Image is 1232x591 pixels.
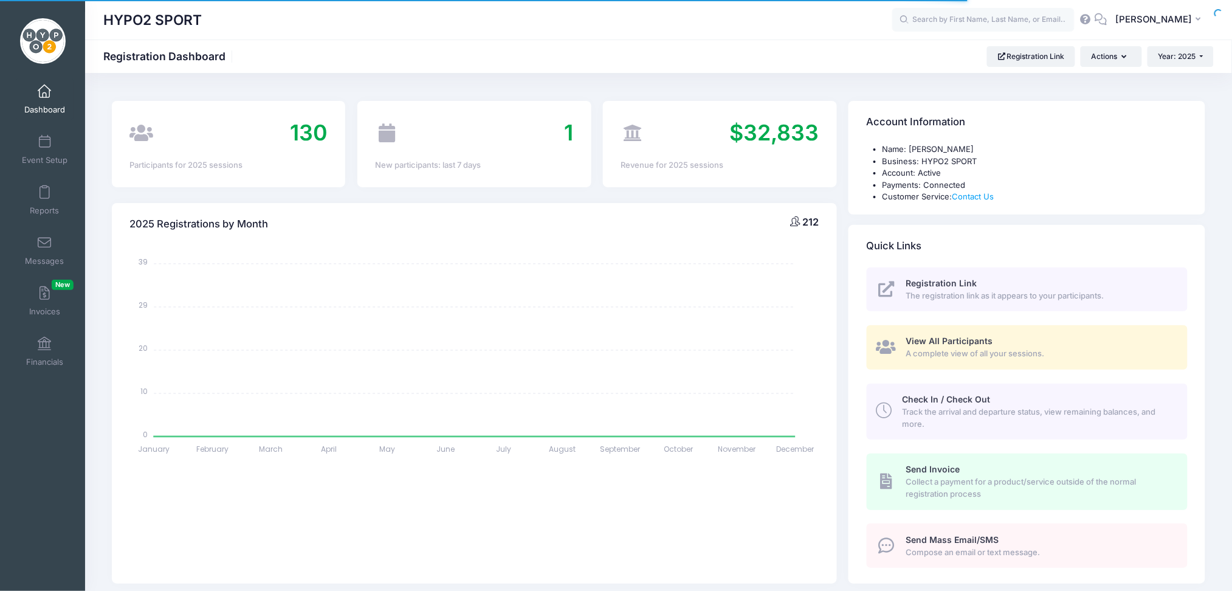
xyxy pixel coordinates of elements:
[436,444,455,454] tspan: June
[1115,13,1192,26] span: [PERSON_NAME]
[906,278,977,288] span: Registration Link
[129,207,268,241] h4: 2025 Registrations by Month
[867,524,1188,568] a: Send Mass Email/SMS Compose an email or text message.
[564,119,573,146] span: 1
[902,406,1174,430] span: Track the arrival and departure status, view remaining balances, and more.
[379,444,395,454] tspan: May
[867,325,1188,370] a: View All Participants A complete view of all your sessions.
[867,229,922,263] h4: Quick Links
[730,119,819,146] span: $32,833
[25,256,64,266] span: Messages
[883,143,1188,156] li: Name: [PERSON_NAME]
[718,444,756,454] tspan: November
[867,268,1188,312] a: Registration Link The registration link as it appears to your participants.
[24,105,65,115] span: Dashboard
[321,444,337,454] tspan: April
[906,534,999,545] span: Send Mass Email/SMS
[52,280,74,290] span: New
[987,46,1075,67] a: Registration Link
[29,306,60,317] span: Invoices
[902,394,990,404] span: Check In / Check Out
[883,191,1188,203] li: Customer Service:
[883,179,1188,192] li: Payments: Connected
[883,156,1188,168] li: Business: HYPO2 SPORT
[906,336,993,346] span: View All Participants
[16,128,74,171] a: Event Setup
[30,206,59,216] span: Reports
[16,229,74,272] a: Messages
[140,386,148,396] tspan: 10
[867,105,966,140] h4: Account Information
[20,18,66,64] img: HYPO2 SPORT
[290,119,328,146] span: 130
[1148,46,1214,67] button: Year: 2025
[1158,52,1196,61] span: Year: 2025
[16,179,74,221] a: Reports
[139,257,148,267] tspan: 39
[139,300,148,310] tspan: 29
[867,454,1188,510] a: Send Invoice Collect a payment for a product/service outside of the normal registration process
[621,159,819,171] div: Revenue for 2025 sessions
[103,50,236,63] h1: Registration Dashboard
[196,444,229,454] tspan: February
[1107,6,1214,34] button: [PERSON_NAME]
[16,330,74,373] a: Financials
[906,464,960,474] span: Send Invoice
[139,343,148,353] tspan: 20
[867,384,1188,440] a: Check In / Check Out Track the arrival and departure status, view remaining balances, and more.
[906,290,1174,302] span: The registration link as it appears to your participants.
[906,547,1174,559] span: Compose an email or text message.
[16,280,74,322] a: InvoicesNew
[776,444,814,454] tspan: December
[1081,46,1141,67] button: Actions
[906,476,1174,500] span: Collect a payment for a product/service outside of the normal registration process
[496,444,511,454] tspan: July
[129,159,328,171] div: Participants for 2025 sessions
[803,216,819,228] span: 212
[601,444,641,454] tspan: September
[664,444,694,454] tspan: October
[952,192,994,201] a: Contact Us
[258,444,282,454] tspan: March
[143,429,148,440] tspan: 0
[16,78,74,120] a: Dashboard
[892,8,1075,32] input: Search by First Name, Last Name, or Email...
[906,348,1174,360] span: A complete view of all your sessions.
[883,167,1188,179] li: Account: Active
[103,6,202,34] h1: HYPO2 SPORT
[549,444,576,454] tspan: August
[26,357,63,367] span: Financials
[375,159,573,171] div: New participants: last 7 days
[22,155,67,165] span: Event Setup
[138,444,170,454] tspan: January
